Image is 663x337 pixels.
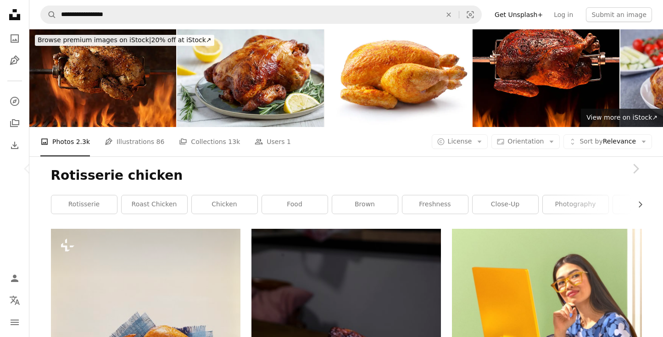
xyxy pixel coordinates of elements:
[325,29,472,127] img: Poultry: Roast Chicken Isolated on White Background
[6,29,24,48] a: Photos
[507,138,544,145] span: Orientation
[122,195,187,214] a: roast chicken
[548,7,579,22] a: Log in
[489,7,548,22] a: Get Unsplash+
[473,29,619,127] img: Rotisserie Chicken
[586,7,652,22] button: Submit an image
[38,36,212,44] span: 20% off at iStock ↗
[255,127,291,156] a: Users 1
[262,195,328,214] a: food
[38,36,151,44] span: Browse premium images on iStock |
[6,313,24,331] button: Menu
[228,137,240,147] span: 13k
[40,6,482,24] form: Find visuals sitewide
[608,125,663,213] a: Next
[51,195,117,214] a: rotisserie
[473,195,538,214] a: close-up
[105,127,164,156] a: Illustrations 86
[448,138,472,145] span: License
[177,29,324,127] img: Homemade Lemon and Herb Rotisserie Chicken on a Plate, side view. Close-up.
[459,6,481,23] button: Visual search
[332,195,398,214] a: brown
[6,114,24,133] a: Collections
[6,51,24,70] a: Illustrations
[179,127,240,156] a: Collections 13k
[41,6,56,23] button: Search Unsplash
[439,6,459,23] button: Clear
[491,134,560,149] button: Orientation
[6,92,24,110] a: Explore
[29,29,220,51] a: Browse premium images on iStock|20% off at iStock↗
[563,134,652,149] button: Sort byRelevance
[581,109,663,127] a: View more on iStock↗
[402,195,468,214] a: freshness
[579,137,636,146] span: Relevance
[432,134,488,149] button: License
[287,137,291,147] span: 1
[6,291,24,309] button: Language
[543,195,608,214] a: photography
[6,269,24,287] a: Log in / Sign up
[192,195,257,214] a: chicken
[586,114,657,121] span: View more on iStock ↗
[156,137,165,147] span: 86
[29,29,176,127] img: Roast Chicken on the BBQ
[579,138,602,145] span: Sort by
[51,167,642,184] h1: Rotisserie chicken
